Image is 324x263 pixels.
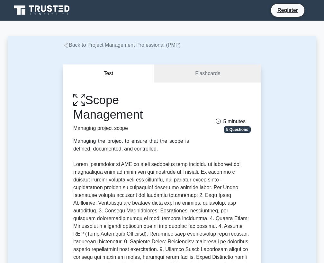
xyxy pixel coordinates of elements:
a: Register [274,6,302,14]
a: Back to Project Management Professional (PMP) [63,42,181,48]
a: Flashcards [154,64,261,83]
span: 5 minutes [216,119,246,124]
span: 5 Questions [224,126,251,133]
p: Managing project scope [73,124,189,132]
button: Test [63,64,154,83]
div: Managing the project to ensure that the scope is defined, documented, and controlled. [73,137,189,153]
h1: Scope Management [73,93,189,122]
